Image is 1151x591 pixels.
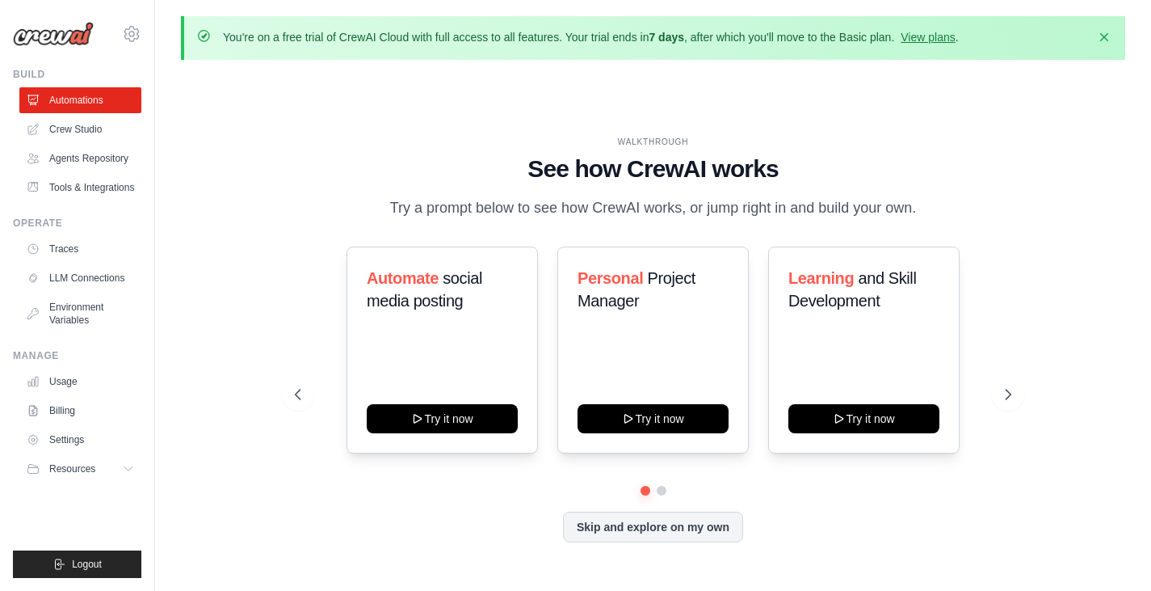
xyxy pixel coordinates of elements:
a: Settings [19,427,141,453]
a: Tools & Integrations [19,175,141,201]
button: Logout [13,551,141,578]
a: Usage [19,369,141,395]
a: Agents Repository [19,146,141,171]
div: Operate [13,217,141,230]
span: and Skill Development [788,269,916,310]
button: Skip and explore on my own [563,512,743,542]
button: Try it now [367,404,518,433]
div: Build [13,68,141,81]
span: social media posting [367,269,482,310]
a: Billing [19,398,141,424]
p: Try a prompt below to see how CrewAI works, or jump right in and build your own. [382,196,925,220]
a: Environment Variables [19,294,141,333]
a: LLM Connections [19,265,141,291]
a: View plans [901,31,955,44]
div: Manage [13,349,141,362]
h1: See how CrewAI works [295,154,1011,184]
span: Project Manager [578,269,695,310]
button: Resources [19,456,141,482]
span: Logout [72,558,102,571]
iframe: Chat Widget [1070,513,1151,591]
img: Logo [13,22,94,46]
a: Automations [19,87,141,113]
button: Try it now [578,404,729,433]
strong: 7 days [649,31,684,44]
span: Automate [367,269,439,287]
span: Personal [578,269,643,287]
button: Try it now [788,404,939,433]
div: WALKTHROUGH [295,136,1011,148]
span: Learning [788,269,854,287]
span: Resources [49,462,95,475]
p: You're on a free trial of CrewAI Cloud with full access to all features. Your trial ends in , aft... [223,29,959,45]
a: Traces [19,236,141,262]
a: Crew Studio [19,116,141,142]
